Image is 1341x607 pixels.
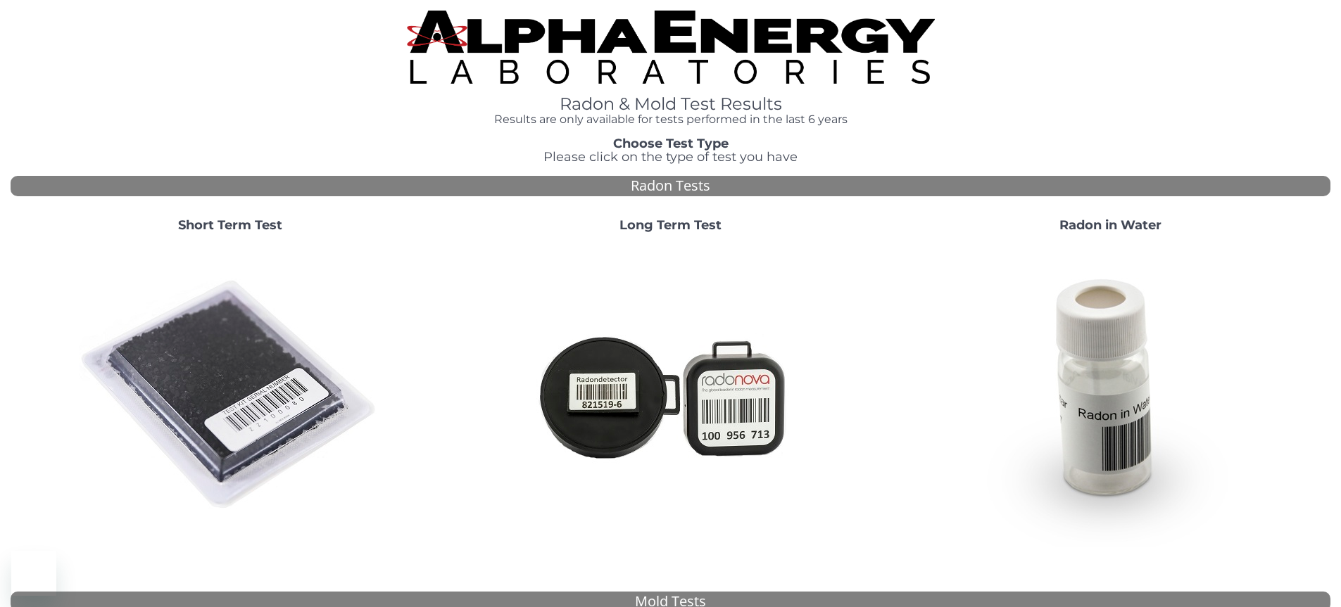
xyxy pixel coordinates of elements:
strong: Short Term Test [178,217,282,233]
strong: Long Term Test [619,217,722,233]
img: Radtrak2vsRadtrak3.jpg [519,244,821,547]
iframe: Button to launch messaging window [11,551,56,596]
h4: Results are only available for tests performed in the last 6 years [407,113,935,126]
strong: Choose Test Type [613,136,729,151]
div: Radon Tests [11,176,1330,196]
img: ShortTerm.jpg [79,244,382,547]
img: RadoninWater.jpg [959,244,1261,547]
h1: Radon & Mold Test Results [407,95,935,113]
img: TightCrop.jpg [407,11,935,84]
strong: Radon in Water [1059,217,1161,233]
span: Please click on the type of test you have [543,149,798,165]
